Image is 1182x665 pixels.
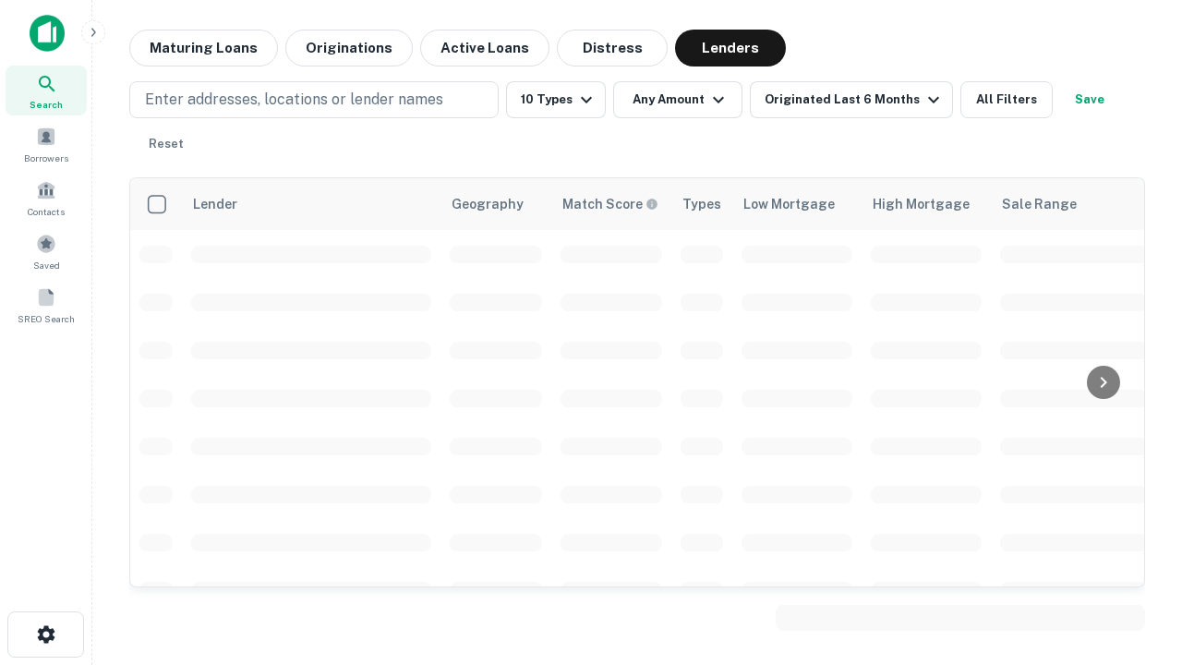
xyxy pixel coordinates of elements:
button: Maturing Loans [129,30,278,66]
div: Types [682,193,721,215]
th: Geography [440,178,551,230]
span: Saved [33,258,60,272]
th: Sale Range [991,178,1157,230]
img: capitalize-icon.png [30,15,65,52]
th: High Mortgage [862,178,991,230]
a: Contacts [6,173,87,223]
span: SREO Search [18,311,75,326]
a: Search [6,66,87,115]
button: Reset [137,126,196,163]
button: Enter addresses, locations or lender names [129,81,499,118]
div: Geography [452,193,524,215]
th: Low Mortgage [732,178,862,230]
button: Lenders [675,30,786,66]
a: SREO Search [6,280,87,330]
div: Lender [193,193,237,215]
button: Originations [285,30,413,66]
p: Enter addresses, locations or lender names [145,89,443,111]
button: 10 Types [506,81,606,118]
button: Any Amount [613,81,742,118]
th: Lender [182,178,440,230]
div: Capitalize uses an advanced AI algorithm to match your search with the best lender. The match sco... [562,194,658,214]
span: Contacts [28,204,65,219]
button: All Filters [960,81,1053,118]
a: Borrowers [6,119,87,169]
th: Types [671,178,732,230]
span: Search [30,97,63,112]
button: Distress [557,30,668,66]
h6: Match Score [562,194,655,214]
a: Saved [6,226,87,276]
button: Save your search to get updates of matches that match your search criteria. [1060,81,1119,118]
button: Active Loans [420,30,549,66]
div: Low Mortgage [743,193,835,215]
button: Originated Last 6 Months [750,81,953,118]
iframe: Chat Widget [1090,458,1182,547]
span: Borrowers [24,151,68,165]
div: Sale Range [1002,193,1077,215]
div: Originated Last 6 Months [765,89,945,111]
th: Capitalize uses an advanced AI algorithm to match your search with the best lender. The match sco... [551,178,671,230]
div: High Mortgage [873,193,970,215]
